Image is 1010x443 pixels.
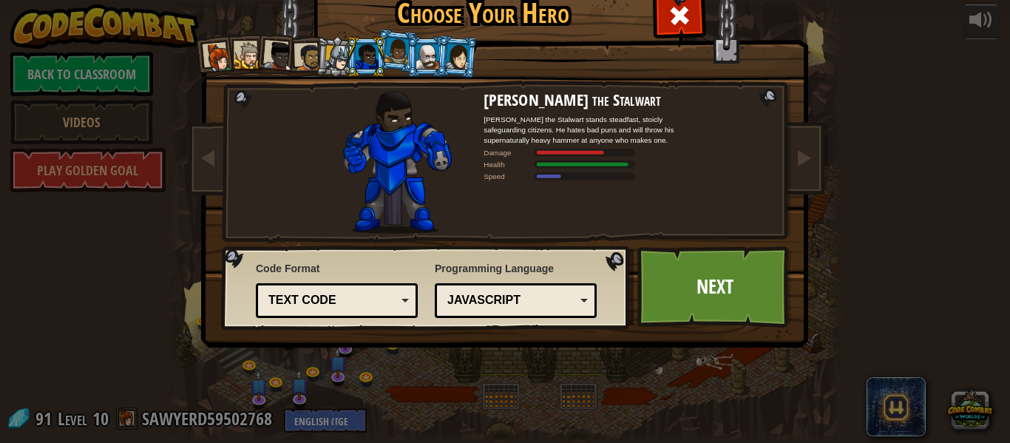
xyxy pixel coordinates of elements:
li: Lady Ida Justheart [254,33,298,76]
li: Sir Tharin Thunderfist [226,34,265,75]
a: Next [637,246,792,328]
div: JavaScript [447,292,575,309]
span: Programming Language [435,261,597,276]
li: Gordon the Stalwart [346,36,386,77]
li: Okar Stompfoot [407,36,447,77]
div: Text code [268,292,396,309]
div: [PERSON_NAME] the Stalwart stands steadfast, stoicly safeguarding citizens. He hates bad puns and... [484,114,691,145]
span: Code Format [256,261,418,276]
li: Hattori Hanzō [315,35,357,78]
div: Damage [484,147,535,158]
li: Alejandro the Duelist [285,36,326,78]
img: language-selector-background.png [221,246,634,331]
div: Moves at 7 meters per second. [484,171,691,181]
div: Speed [484,171,535,181]
li: Captain Anya Weston [194,35,237,78]
li: Illia Shieldsmith [435,35,478,78]
div: Deals 83% of listed Warrior weapon damage. [484,147,691,158]
h2: [PERSON_NAME] the Stalwart [484,91,691,109]
img: Gordon-selection-pose.png [343,91,452,234]
div: Health [484,159,535,169]
li: Arryn Stonewall [375,28,418,72]
div: Gains 180% of listed Warrior armor health. [484,159,691,169]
